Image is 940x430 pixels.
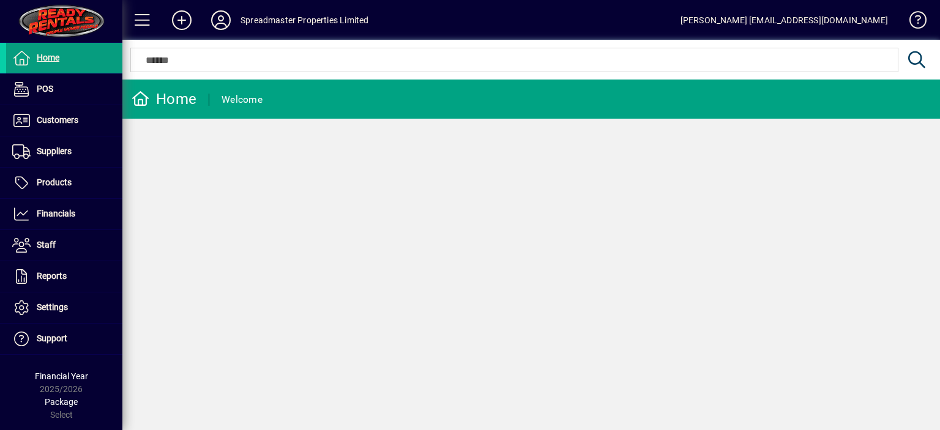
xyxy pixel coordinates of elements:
button: Add [162,9,201,31]
a: Products [6,168,122,198]
a: POS [6,74,122,105]
span: Package [45,397,78,407]
a: Financials [6,199,122,229]
a: Support [6,324,122,354]
a: Knowledge Base [900,2,925,42]
a: Staff [6,230,122,261]
div: Home [132,89,196,109]
span: Products [37,177,72,187]
span: Support [37,333,67,343]
span: Home [37,53,59,62]
a: Customers [6,105,122,136]
span: Settings [37,302,68,312]
a: Reports [6,261,122,292]
span: Suppliers [37,146,72,156]
span: Staff [37,240,56,250]
div: Welcome [222,90,263,109]
a: Suppliers [6,136,122,167]
button: Profile [201,9,241,31]
div: Spreadmaster Properties Limited [241,10,368,30]
a: Settings [6,292,122,323]
span: Customers [37,115,78,125]
span: POS [37,84,53,94]
span: Financial Year [35,371,88,381]
div: [PERSON_NAME] [EMAIL_ADDRESS][DOMAIN_NAME] [681,10,888,30]
span: Reports [37,271,67,281]
span: Financials [37,209,75,218]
